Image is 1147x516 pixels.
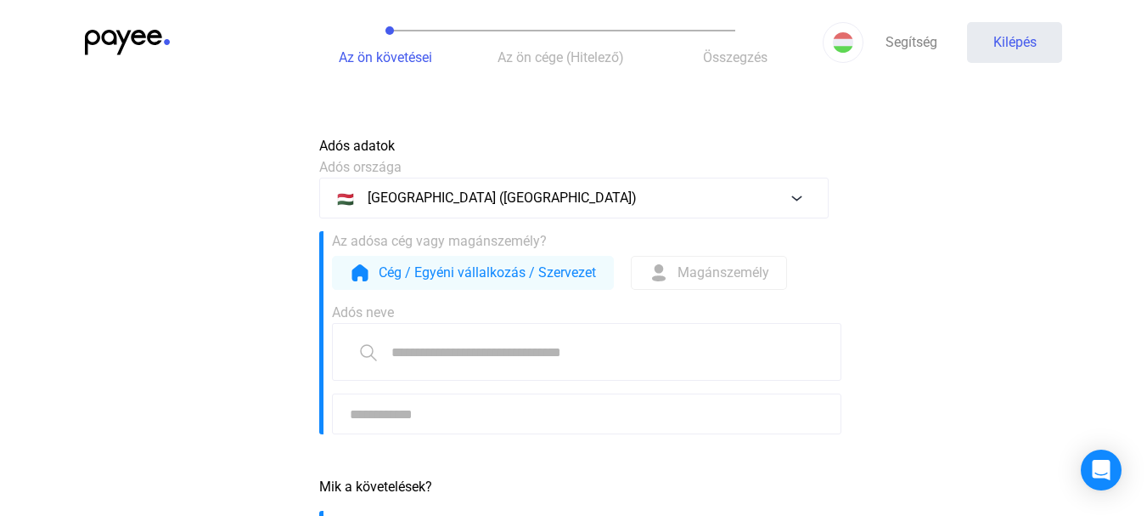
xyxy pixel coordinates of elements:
img: HU [833,32,853,53]
img: form-org [350,263,370,283]
img: form-ind [649,263,669,283]
button: 🇭🇺[GEOGRAPHIC_DATA] ([GEOGRAPHIC_DATA]) [319,178,829,218]
div: Intercom Messenger megnyitása [1081,450,1122,490]
font: Az ön követései [339,49,432,65]
font: Cég / Egyéni vállalkozás / Szervezet [379,264,596,281]
button: HU [823,22,863,63]
font: Az adósa cég vagy magánszemély? [332,233,547,249]
font: Az ön cége (Hitelező) [498,49,624,65]
font: Adós neve [332,304,394,320]
a: Segítség [863,22,959,63]
button: Kilépés [967,22,1062,63]
button: form-indMagánszemély [631,256,787,290]
font: Magánszemély [678,264,769,281]
font: Kilépés [993,34,1037,50]
button: form-orgCég / Egyéni vállalkozás / Szervezet [332,256,614,290]
font: Mik a követelések? [319,479,432,495]
font: Adós országa [319,159,402,175]
font: 🇭🇺 [337,191,354,207]
font: Összegzés [703,49,767,65]
font: [GEOGRAPHIC_DATA] ([GEOGRAPHIC_DATA]) [368,190,637,206]
img: kedvezményezett-logó [85,30,170,55]
font: Segítség [886,34,937,50]
font: Adós adatok [319,138,395,154]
